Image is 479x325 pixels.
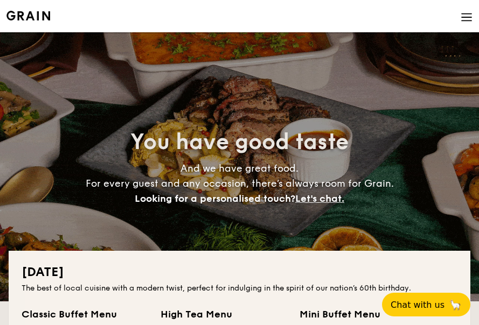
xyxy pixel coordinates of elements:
a: Logotype [6,11,50,20]
div: The best of local cuisine with a modern twist, perfect for indulging in the spirit of our nation’... [22,283,457,294]
div: Mini Buffet Menu [300,307,426,322]
span: Chat with us [391,300,445,310]
span: You have good taste [130,129,349,155]
h2: [DATE] [22,264,457,281]
span: And we have great food. For every guest and any occasion, there’s always room for Grain. [86,162,394,204]
button: Chat with us🦙 [382,293,470,316]
img: icon-hamburger-menu.db5d7e83.svg [461,11,473,23]
div: Classic Buffet Menu [22,307,148,322]
div: High Tea Menu [161,307,287,322]
span: 🦙 [449,299,462,311]
img: Grain [6,11,50,20]
span: Let's chat. [295,193,344,204]
span: Looking for a personalised touch? [135,193,295,204]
